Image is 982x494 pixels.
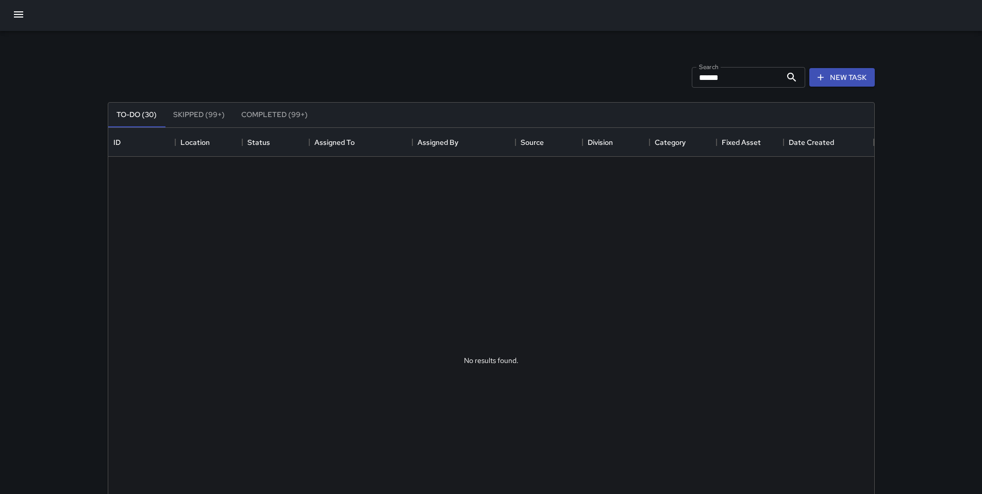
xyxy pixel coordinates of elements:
[113,128,121,157] div: ID
[175,128,242,157] div: Location
[515,128,582,157] div: Source
[418,128,458,157] div: Assigned By
[165,103,233,127] button: Skipped (99+)
[784,128,874,157] div: Date Created
[180,128,210,157] div: Location
[809,68,875,87] button: New Task
[233,103,316,127] button: Completed (99+)
[655,128,686,157] div: Category
[242,128,309,157] div: Status
[108,103,165,127] button: To-Do (30)
[699,62,719,71] label: Search
[650,128,717,157] div: Category
[309,128,412,157] div: Assigned To
[722,128,761,157] div: Fixed Asset
[582,128,650,157] div: Division
[521,128,544,157] div: Source
[314,128,355,157] div: Assigned To
[717,128,784,157] div: Fixed Asset
[412,128,515,157] div: Assigned By
[588,128,613,157] div: Division
[108,128,175,157] div: ID
[247,128,270,157] div: Status
[789,128,834,157] div: Date Created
